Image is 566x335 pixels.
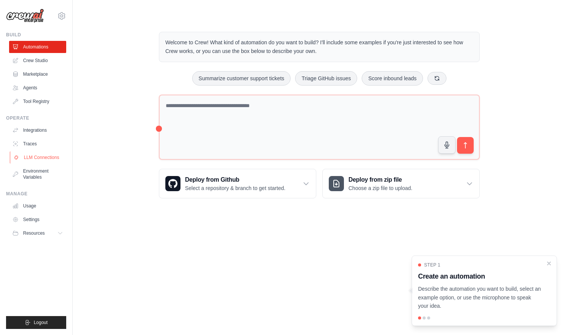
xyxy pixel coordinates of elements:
button: Summarize customer support tickets [192,71,291,86]
a: Settings [9,213,66,226]
h3: Deploy from zip file [348,175,412,184]
p: Choose a zip file to upload. [348,184,412,192]
h3: Deploy from Github [185,175,285,184]
div: Manage [6,191,66,197]
h3: Create an automation [418,271,541,282]
a: Crew Studio [9,55,66,67]
div: Operate [6,115,66,121]
button: Triage GitHub issues [295,71,357,86]
button: Logout [6,316,66,329]
button: Score inbound leads [362,71,423,86]
a: Agents [9,82,66,94]
img: Logo [6,9,44,23]
a: Tool Registry [9,95,66,108]
button: Close walkthrough [546,260,552,266]
p: Describe the automation you want to build, select an example option, or use the microphone to spe... [418,285,541,310]
span: Step 1 [424,262,440,268]
a: Integrations [9,124,66,136]
p: Welcome to Crew! What kind of automation do you want to build? I'll include some examples if you'... [165,38,473,56]
span: Resources [23,230,45,236]
a: Traces [9,138,66,150]
a: Automations [9,41,66,53]
a: Usage [9,200,66,212]
div: Build [6,32,66,38]
p: Select a repository & branch to get started. [185,184,285,192]
button: Resources [9,227,66,239]
a: Marketplace [9,68,66,80]
a: LLM Connections [10,151,67,164]
a: Environment Variables [9,165,66,183]
span: Logout [34,319,48,326]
